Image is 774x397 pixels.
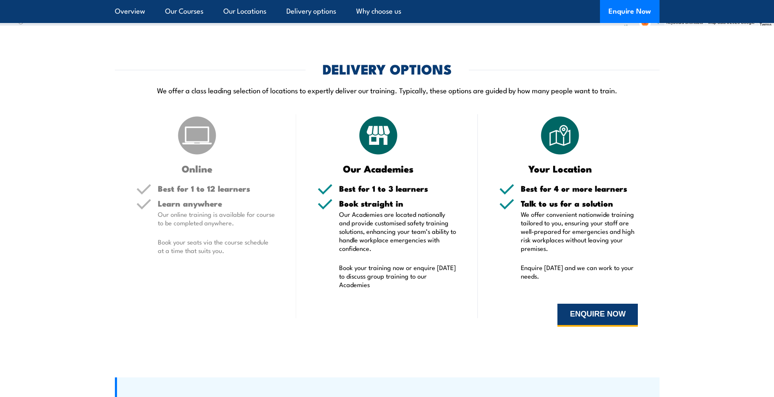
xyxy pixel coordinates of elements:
[339,184,457,193] h5: Best for 1 to 3 learners
[339,210,457,253] p: Our Academies are located nationally and provide customised safety training solutions, enhancing ...
[158,184,275,193] h5: Best for 1 to 12 learners
[136,164,258,173] h3: Online
[557,304,638,327] button: ENQUIRE NOW
[339,199,457,207] h5: Book straight in
[521,263,638,280] p: Enquire [DATE] and we can work to your needs.
[323,63,452,75] h2: DELIVERY OPTIONS
[521,210,638,253] p: We offer convenient nationwide training tailored to you, ensuring your staff are well-prepared fo...
[760,22,771,27] a: Terms
[339,263,457,289] p: Book your training now or enquire [DATE] to discuss group training to our Academies
[158,210,275,227] p: Our online training is available for course to be completed anywhere.
[115,85,660,95] p: We offer a class leading selection of locations to expertly deliver our training. Typically, thes...
[521,199,638,207] h5: Talk to us for a solution
[521,184,638,193] h5: Best for 4 or more learners
[158,199,275,207] h5: Learn anywhere
[158,238,275,255] p: Book your seats via the course schedule at a time that suits you.
[499,164,621,173] h3: Your Location
[317,164,440,173] h3: Our Academies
